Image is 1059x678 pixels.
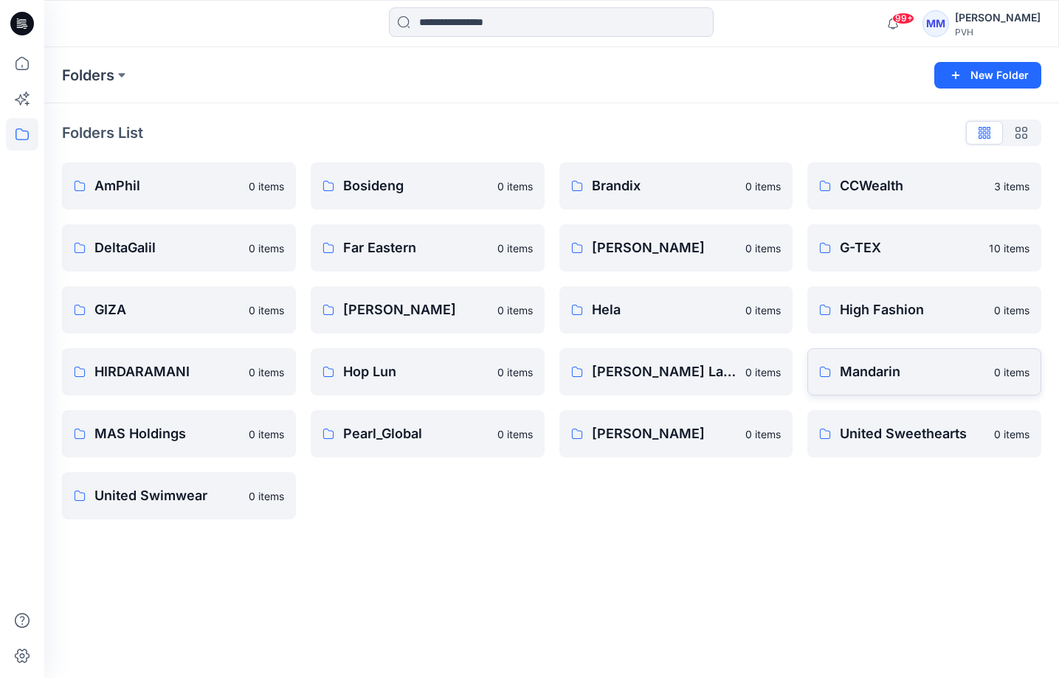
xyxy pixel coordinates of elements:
[994,364,1029,380] p: 0 items
[311,348,545,395] a: Hop Lun0 items
[249,364,284,380] p: 0 items
[94,485,240,506] p: United Swimwear
[840,176,985,196] p: CCWealth
[94,300,240,320] p: GIZA
[592,300,737,320] p: Hela
[62,162,296,210] a: AmPhil0 items
[497,426,533,442] p: 0 items
[892,13,914,24] span: 99+
[94,238,240,258] p: DeltaGalil
[559,286,793,333] a: Hela0 items
[989,241,1029,256] p: 10 items
[807,162,1041,210] a: CCWealth3 items
[249,241,284,256] p: 0 items
[343,238,489,258] p: Far Eastern
[994,426,1029,442] p: 0 items
[343,423,489,444] p: Pearl_Global
[745,426,781,442] p: 0 items
[249,488,284,504] p: 0 items
[592,362,737,382] p: [PERSON_NAME] Lanka
[497,179,533,194] p: 0 items
[807,286,1041,333] a: High Fashion0 items
[840,362,985,382] p: Mandarin
[745,241,781,256] p: 0 items
[343,300,489,320] p: [PERSON_NAME]
[592,238,737,258] p: [PERSON_NAME]
[994,302,1029,318] p: 0 items
[592,423,737,444] p: [PERSON_NAME]
[592,176,737,196] p: Brandix
[559,348,793,395] a: [PERSON_NAME] Lanka0 items
[559,410,793,457] a: [PERSON_NAME]0 items
[311,224,545,271] a: Far Eastern0 items
[955,27,1041,38] div: PVH
[249,302,284,318] p: 0 items
[62,410,296,457] a: MAS Holdings0 items
[62,286,296,333] a: GIZA0 items
[994,179,1029,194] p: 3 items
[94,362,240,382] p: HIRDARAMANI
[807,348,1041,395] a: Mandarin0 items
[745,179,781,194] p: 0 items
[934,62,1041,89] button: New Folder
[807,410,1041,457] a: United Sweethearts0 items
[62,472,296,519] a: United Swimwear0 items
[840,238,980,258] p: G-TEX
[62,348,296,395] a: HIRDARAMANI0 items
[311,410,545,457] a: Pearl_Global0 items
[840,300,985,320] p: High Fashion
[745,364,781,380] p: 0 items
[497,302,533,318] p: 0 items
[497,241,533,256] p: 0 items
[94,423,240,444] p: MAS Holdings
[62,122,143,144] p: Folders List
[922,10,949,37] div: MM
[559,224,793,271] a: [PERSON_NAME]0 items
[343,362,489,382] p: Hop Lun
[62,224,296,271] a: DeltaGalil0 items
[343,176,489,196] p: Bosideng
[559,162,793,210] a: Brandix0 items
[840,423,985,444] p: United Sweethearts
[745,302,781,318] p: 0 items
[311,286,545,333] a: [PERSON_NAME]0 items
[955,9,1041,27] div: [PERSON_NAME]
[62,65,114,86] a: Folders
[94,176,240,196] p: AmPhil
[311,162,545,210] a: Bosideng0 items
[497,364,533,380] p: 0 items
[249,179,284,194] p: 0 items
[249,426,284,442] p: 0 items
[807,224,1041,271] a: G-TEX10 items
